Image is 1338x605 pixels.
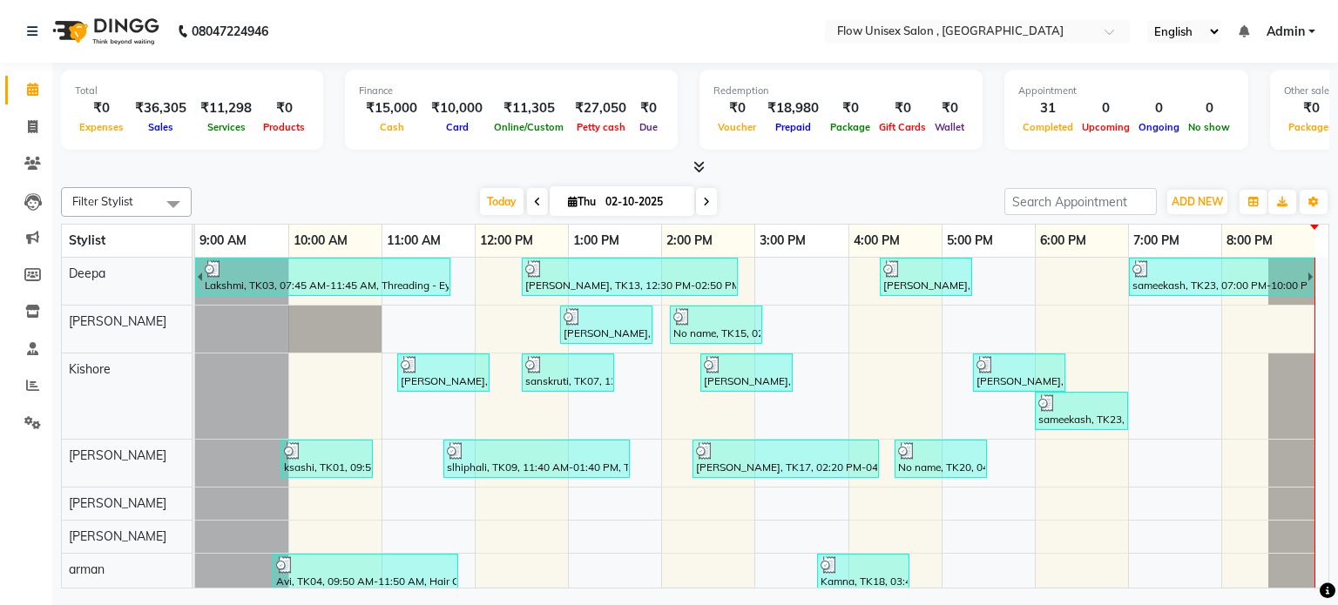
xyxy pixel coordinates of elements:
[289,228,352,253] a: 10:00 AM
[259,121,309,133] span: Products
[69,266,105,281] span: Deepa
[562,308,651,341] div: [PERSON_NAME], TK11, 12:55 PM-01:55 PM, Hair Cut -Hair Cut -- Woman (₹850)
[569,228,624,253] a: 1:00 PM
[382,228,445,253] a: 11:00 AM
[144,121,178,133] span: Sales
[672,308,760,341] div: No name, TK15, 02:05 PM-03:05 PM, Hair Cut -Hair Cut -- Woman (₹850)
[69,447,166,463] span: [PERSON_NAME]
[635,121,662,133] span: Due
[69,313,166,329] span: [PERSON_NAME]
[771,121,815,133] span: Prepaid
[203,121,250,133] span: Services
[1131,260,1308,293] div: sameekash, TK23, 07:00 PM-10:00 PM, Pedicure-cafe pedicure (₹900),Cleanup - Diamond Clean-up (₹11...
[442,121,473,133] span: Card
[975,356,1064,389] div: [PERSON_NAME], TK17, 05:20 PM-06:20 PM, Hair Cut-hair cut&beard styling/shaving (₹450)
[1184,121,1234,133] span: No show
[445,442,628,475] div: slhiphali, TK09, 11:40 AM-01:40 PM, Threading - Eyebrows (₹50),Threading - Forehead (₹50)
[128,98,193,118] div: ₹36,305
[1284,121,1338,133] span: Packages
[1222,228,1277,253] a: 8:00 PM
[1134,121,1184,133] span: Ongoing
[424,98,490,118] div: ₹10,000
[195,228,251,253] a: 9:00 AM
[875,121,930,133] span: Gift Cards
[69,361,111,377] span: Kishore
[192,7,268,56] b: 08047224946
[1018,121,1078,133] span: Completed
[702,356,791,389] div: [PERSON_NAME], TK16, 02:25 PM-03:25 PM, Hair Cut-hair cut&beard styling/shaving (₹450)
[826,121,875,133] span: Package
[490,121,568,133] span: Online/Custom
[564,195,600,208] span: Thu
[359,84,664,98] div: Finance
[480,188,524,215] span: Today
[44,7,164,56] img: logo
[1284,98,1338,118] div: ₹0
[476,228,537,253] a: 12:00 PM
[875,98,930,118] div: ₹0
[69,561,105,577] span: arman
[375,121,409,133] span: Cash
[1036,228,1091,253] a: 6:00 PM
[75,98,128,118] div: ₹0
[1078,98,1134,118] div: 0
[1037,394,1126,427] div: sameekash, TK23, 06:00 PM-07:00 PM, Moroccan Hair Spa - Waistline (₹2500)
[694,442,877,475] div: [PERSON_NAME], TK17, 02:20 PM-04:20 PM, facial - Radiance Facial (₹2200),Pedicure-cafe pedicure (...
[69,232,105,248] span: Stylist
[826,98,875,118] div: ₹0
[1129,228,1184,253] a: 7:00 PM
[755,228,810,253] a: 3:00 PM
[572,121,630,133] span: Petty cash
[882,260,970,293] div: [PERSON_NAME], TK17, 04:20 PM-05:20 PM, Pedicure-cafe pedicure (₹900)
[849,228,904,253] a: 4:00 PM
[72,194,133,208] span: Filter Stylist
[490,98,568,118] div: ₹11,305
[1134,98,1184,118] div: 0
[399,356,488,389] div: [PERSON_NAME], TK05, 11:10 AM-12:10 PM, Hair Cut -[PERSON_NAME] Styling & Shaving (₹150)
[713,121,760,133] span: Voucher
[75,121,128,133] span: Expenses
[713,98,760,118] div: ₹0
[1018,98,1078,118] div: 31
[633,98,664,118] div: ₹0
[930,121,969,133] span: Wallet
[760,98,826,118] div: ₹18,980
[75,84,309,98] div: Total
[359,98,424,118] div: ₹15,000
[1267,23,1305,41] span: Admin
[819,556,908,589] div: Kamna, TK18, 03:40 PM-04:40 PM, For Men -Head Massage - (20 min / 30 min) (₹500)
[1172,195,1223,208] span: ADD NEW
[69,495,166,511] span: [PERSON_NAME]
[1078,121,1134,133] span: Upcoming
[662,228,717,253] a: 2:00 PM
[193,98,259,118] div: ₹11,298
[524,260,736,293] div: [PERSON_NAME], TK13, 12:30 PM-02:50 PM, Face Masak O3-tan pack (₹700),facial - Fruit Facial (₹100...
[203,260,449,293] div: Lakshmi, TK03, 07:45 AM-11:45 AM, Threading - Eyebrows (₹50),Threading - Upper Lip (₹30),Threadin...
[943,228,997,253] a: 5:00 PM
[930,98,969,118] div: ₹0
[1018,84,1234,98] div: Appointment
[274,556,456,589] div: Avi, TK04, 09:50 AM-11:50 AM, Hair Cut-hair cut&beard styling/shaving (₹450),Face MaskAnti-tan Pa...
[896,442,985,475] div: No name, TK20, 04:30 PM-05:30 PM, For Men -Head Massage - (20 min / 30 min) (₹500)
[600,189,687,215] input: 2025-10-02
[69,528,166,544] span: [PERSON_NAME]
[568,98,633,118] div: ₹27,050
[524,356,612,389] div: sanskruti, TK07, 12:30 PM-01:30 PM, Hair Cut -Hair Cut -- Woman (₹850)
[1004,188,1157,215] input: Search Appointment
[713,84,969,98] div: Redemption
[1184,98,1234,118] div: 0
[1167,190,1227,214] button: ADD NEW
[282,442,371,475] div: ksashi, TK01, 09:55 AM-10:55 AM, Threading - Eyebrows (₹50)
[259,98,309,118] div: ₹0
